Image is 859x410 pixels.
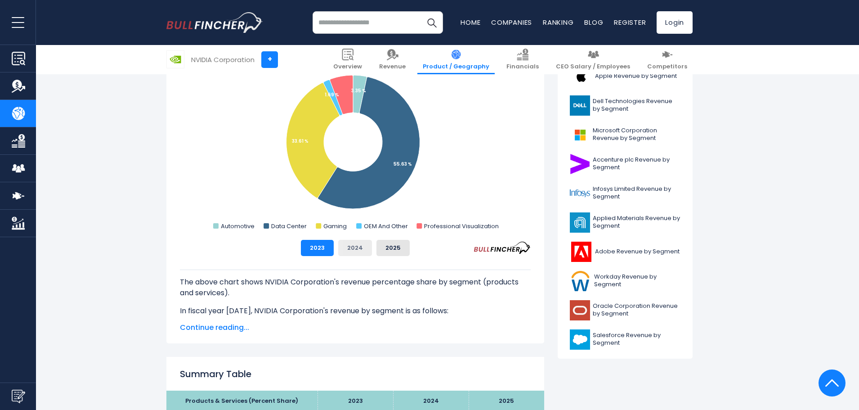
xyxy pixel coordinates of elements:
[595,248,680,256] span: Adobe Revenue by Segment
[564,181,686,206] a: Infosys Limited Revenue by Segment
[570,154,590,174] img: ACN logo
[394,161,412,167] tspan: 55.63 %
[180,306,531,316] p: In fiscal year [DATE], NVIDIA Corporation's revenue by segment is as follows:
[423,63,489,71] span: Product / Geography
[594,273,680,288] span: Workday Revenue by Segment
[501,45,544,74] a: Financials
[333,63,362,71] span: Overview
[338,240,372,256] button: 2024
[271,222,307,230] text: Data Center
[461,18,480,27] a: Home
[261,51,278,68] a: +
[180,53,531,233] svg: NVIDIA Corporation's Revenue Share by Segment
[180,277,531,298] p: The above chart shows NVIDIA Corporation's revenue percentage share by segment (products and serv...
[167,51,184,68] img: NVDA logo
[421,11,443,34] button: Search
[642,45,693,74] a: Competitors
[424,222,499,230] text: Professional Visualization
[491,18,532,27] a: Companies
[374,45,411,74] a: Revenue
[166,12,263,33] a: Go to homepage
[570,212,590,233] img: AMAT logo
[564,210,686,235] a: Applied Materials Revenue by Segment
[570,329,590,350] img: CRM logo
[166,12,263,33] img: bullfincher logo
[564,239,686,264] a: Adobe Revenue by Segment
[593,156,680,171] span: Accenture plc Revenue by Segment
[564,269,686,293] a: Workday Revenue by Segment
[584,18,603,27] a: Blog
[556,63,630,71] span: CEO Salary / Employees
[351,87,366,94] tspan: 3.35 %
[570,125,590,145] img: MSFT logo
[328,45,367,74] a: Overview
[593,302,680,318] span: Oracle Corporation Revenue by Segment
[325,91,339,98] tspan: 1.69 %
[376,240,410,256] button: 2025
[379,63,406,71] span: Revenue
[221,222,255,230] text: Automotive
[593,127,680,142] span: Microsoft Corporation Revenue by Segment
[564,122,686,147] a: Microsoft Corporation Revenue by Segment
[570,95,590,116] img: DELL logo
[614,18,646,27] a: Register
[570,300,590,320] img: ORCL logo
[593,98,680,113] span: Dell Technologies Revenue by Segment
[564,93,686,118] a: Dell Technologies Revenue by Segment
[506,63,539,71] span: Financials
[564,327,686,352] a: Salesforce Revenue by Segment
[595,72,677,80] span: Apple Revenue by Segment
[570,66,592,86] img: AAPL logo
[550,45,635,74] a: CEO Salary / Employees
[417,45,495,74] a: Product / Geography
[657,11,693,34] a: Login
[180,367,531,381] h2: Summary Table
[180,322,531,333] span: Continue reading...
[301,240,334,256] button: 2023
[323,222,347,230] text: Gaming
[292,138,309,144] tspan: 33.61 %
[570,183,590,203] img: INFY logo
[564,64,686,89] a: Apple Revenue by Segment
[593,215,680,230] span: Applied Materials Revenue by Segment
[564,152,686,176] a: Accenture plc Revenue by Segment
[191,54,255,65] div: NVIDIA Corporation
[364,222,408,230] text: OEM And Other
[570,271,591,291] img: WDAY logo
[564,298,686,323] a: Oracle Corporation Revenue by Segment
[647,63,687,71] span: Competitors
[543,18,573,27] a: Ranking
[570,242,592,262] img: ADBE logo
[593,185,680,201] span: Infosys Limited Revenue by Segment
[593,332,680,347] span: Salesforce Revenue by Segment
